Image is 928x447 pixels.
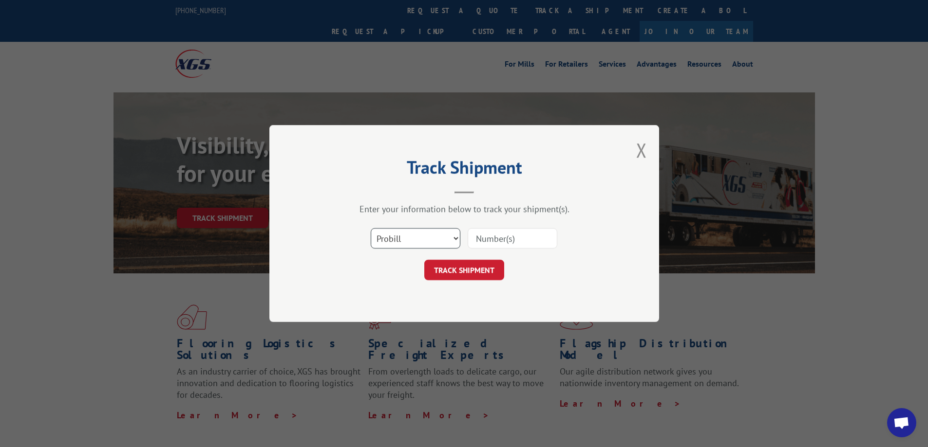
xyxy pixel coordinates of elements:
[318,203,610,215] div: Enter your information below to track your shipment(s).
[424,260,504,280] button: TRACK SHIPMENT
[636,137,647,163] button: Close modal
[887,408,916,437] div: Open chat
[468,228,557,249] input: Number(s)
[318,161,610,179] h2: Track Shipment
